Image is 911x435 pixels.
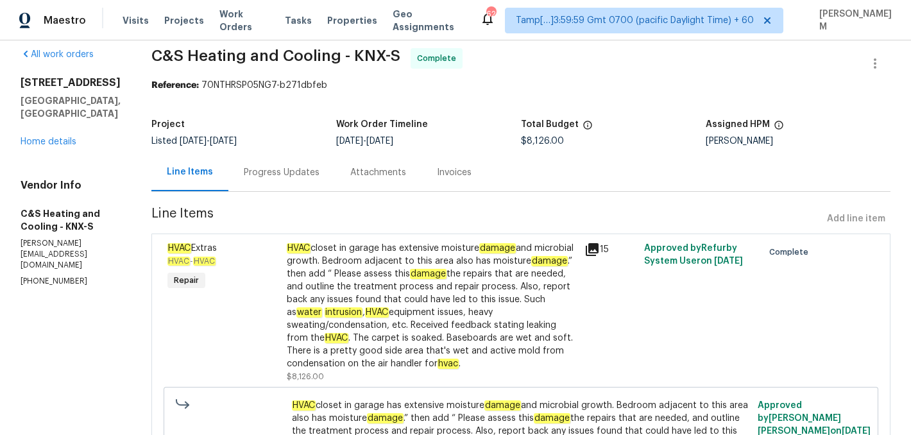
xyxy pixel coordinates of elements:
[583,120,593,137] span: The total cost of line items that have been proposed by Opendoor. This sum includes line items th...
[21,276,121,287] p: [PHONE_NUMBER]
[521,137,564,146] span: $8,126.00
[814,8,892,33] span: [PERSON_NAME] M
[164,14,204,27] span: Projects
[296,307,322,318] em: water
[774,120,784,137] span: The hpm assigned to this work order.
[484,400,521,411] em: damage
[287,242,577,370] div: closet in garage has extensive moisture and microbial growth. Bedroom adjacent to this area also ...
[21,137,76,146] a: Home details
[21,50,94,59] a: All work orders
[21,238,121,271] p: [PERSON_NAME][EMAIL_ADDRESS][DOMAIN_NAME]
[287,373,324,380] span: $8,126.00
[167,243,217,253] span: Extras
[151,207,822,231] span: Line Items
[366,137,393,146] span: [DATE]
[336,120,428,129] h5: Work Order Timeline
[244,166,319,179] div: Progress Updates
[21,94,121,120] h5: [GEOGRAPHIC_DATA], [GEOGRAPHIC_DATA]
[706,137,890,146] div: [PERSON_NAME]
[336,137,393,146] span: -
[531,256,568,266] em: damage
[169,274,204,287] span: Repair
[151,81,199,90] b: Reference:
[365,307,389,318] em: HVAC
[167,257,216,265] span: -
[325,307,362,318] em: intrusion
[367,413,404,423] em: damage
[438,359,459,369] em: hvac
[180,137,207,146] span: [DATE]
[437,166,472,179] div: Invoices
[584,242,636,257] div: 15
[151,120,185,129] h5: Project
[336,137,363,146] span: [DATE]
[327,14,377,27] span: Properties
[287,243,311,253] em: HVAC
[167,166,213,178] div: Line Items
[516,14,754,27] span: Tamp[…]3:59:59 Gmt 0700 (pacific Daylight Time) + 60
[769,246,813,259] span: Complete
[44,14,86,27] span: Maestro
[219,8,269,33] span: Work Orders
[534,413,570,423] em: damage
[180,137,237,146] span: -
[350,166,406,179] div: Attachments
[393,8,464,33] span: Geo Assignments
[123,14,149,27] span: Visits
[151,137,237,146] span: Listed
[644,244,743,266] span: Approved by Refurby System User on
[167,257,190,266] em: HVAC
[151,79,890,92] div: 70NTHRSP05NG7-b271dbfeb
[210,137,237,146] span: [DATE]
[285,16,312,25] span: Tasks
[151,48,400,64] span: C&S Heating and Cooling - KNX-S
[410,269,447,279] em: damage
[292,400,316,411] em: HVAC
[21,76,121,89] h2: [STREET_ADDRESS]
[714,257,743,266] span: [DATE]
[21,207,121,233] h5: C&S Heating and Cooling - KNX-S
[479,243,516,253] em: damage
[521,120,579,129] h5: Total Budget
[325,333,348,343] em: HVAC
[417,52,461,65] span: Complete
[193,257,216,266] em: HVAC
[706,120,770,129] h5: Assigned HPM
[21,179,121,192] h4: Vendor Info
[167,243,191,253] em: HVAC
[486,8,495,21] div: 626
